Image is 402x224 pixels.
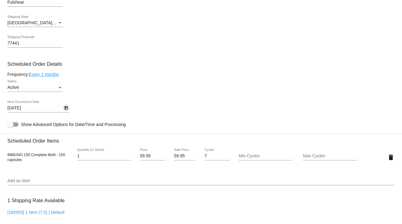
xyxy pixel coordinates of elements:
[7,20,80,25] span: [GEOGRAPHIC_DATA] | [US_STATE]
[387,154,395,161] mat-icon: delete
[7,61,395,67] h3: Scheduled Order Details
[7,210,65,215] a: [182053] 1 Item (7.5) | Default
[7,21,63,26] mat-select: Shipping State
[7,85,63,90] mat-select: Status
[205,154,230,159] input: Cycles
[303,154,357,159] input: Max Cycles
[7,41,63,46] input: Shipping Postcode
[140,154,165,159] input: Price
[29,72,59,77] a: Every 1 months
[7,133,395,144] h3: Scheduled Order Items
[63,104,69,111] button: Open calendar
[7,179,395,183] input: Add an item
[174,154,196,159] input: Sale Price
[7,153,65,162] span: IMMUNO 150 Complete Multi - 150 capsules
[7,72,395,77] div: Frequency:
[77,154,131,159] input: Quantity (In Stock)
[7,194,65,207] h3: 1 Shipping Rate Available
[21,121,126,128] span: Show Advanced Options for Date/Time and Processing
[7,106,63,111] input: Next Occurrence Date
[7,85,19,90] span: Active
[239,154,293,159] input: Min Cycles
